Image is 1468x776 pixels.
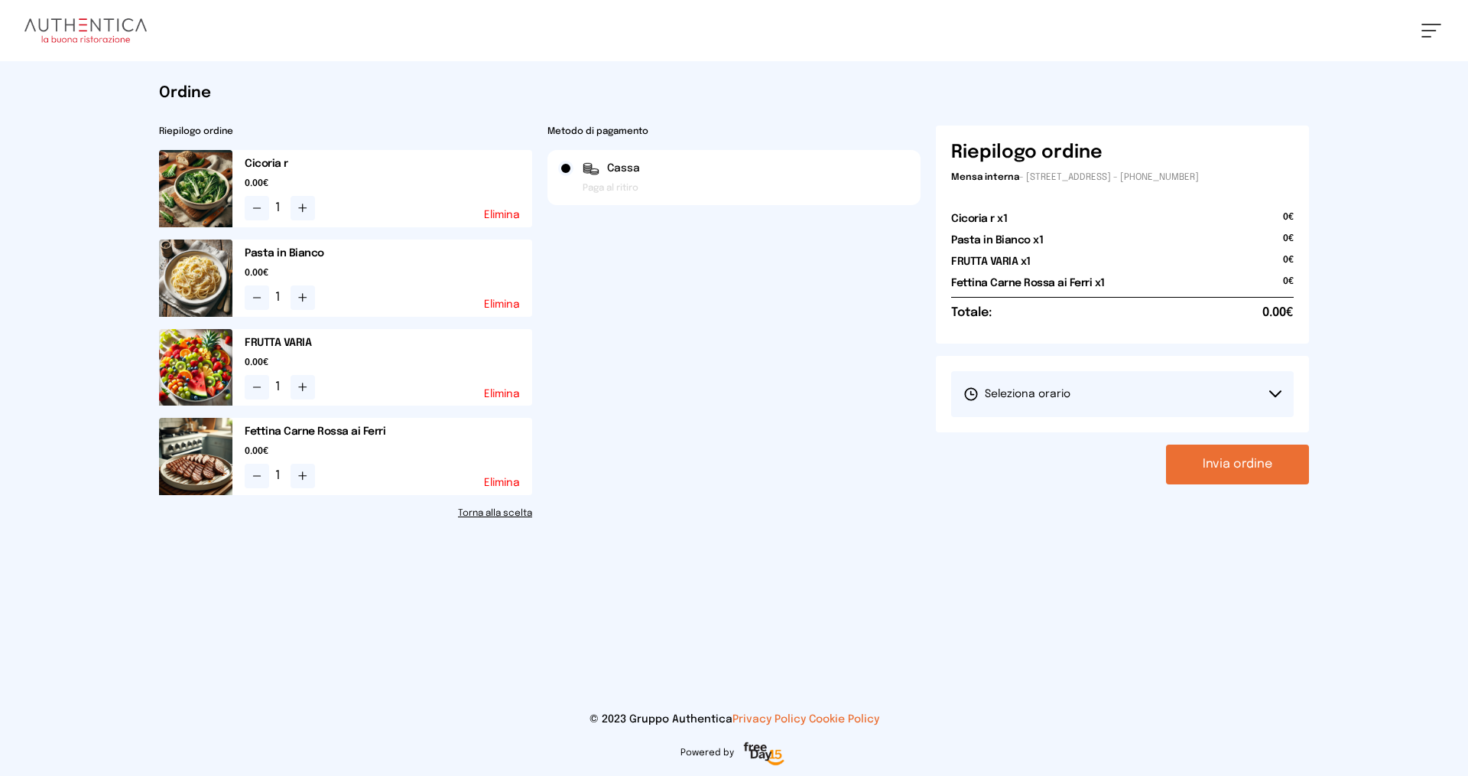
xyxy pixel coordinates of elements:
[951,254,1031,269] h2: FRUTTA VARIA x1
[951,371,1294,417] button: Seleziona orario
[1283,211,1294,233] span: 0€
[809,714,879,725] a: Cookie Policy
[245,267,532,279] span: 0.00€
[963,386,1070,402] span: Seleziona orario
[951,233,1043,248] h2: Pasta in Bianco x1
[951,304,992,322] h6: Totale:
[159,126,532,138] h2: Riepilogo ordine
[275,467,284,485] span: 1
[484,299,520,310] button: Elimina
[275,378,284,396] span: 1
[159,83,1309,104] h1: Ordine
[1283,233,1294,254] span: 0€
[1283,276,1294,297] span: 0€
[484,210,520,220] button: Elimina
[951,276,1105,291] h2: Fettina Carne Rossa ai Ferri x1
[951,173,1019,182] span: Mensa interna
[24,712,1444,727] p: © 2023 Gruppo Authentica
[275,289,284,307] span: 1
[245,156,532,171] h2: Cicoria r
[1262,304,1294,322] span: 0.00€
[245,445,532,458] span: 0.00€
[1283,254,1294,276] span: 0€
[547,126,921,138] h2: Metodo di pagamento
[245,246,532,261] h2: Pasta in Bianco
[484,389,520,399] button: Elimina
[607,161,640,176] span: Cassa
[951,211,1007,227] h2: Cicoria r x1
[484,478,520,488] button: Elimina
[583,182,638,194] span: Paga al ritiro
[275,199,284,217] span: 1
[159,240,232,317] img: media
[245,424,532,439] h2: Fettina Carne Rossa ai Ferri
[680,747,734,759] span: Powered by
[159,150,232,227] img: media
[1166,445,1309,484] button: Invia ordine
[951,171,1294,184] p: - [STREET_ADDRESS] - [PHONE_NUMBER]
[245,178,532,190] span: 0.00€
[245,357,532,369] span: 0.00€
[159,418,232,495] img: media
[740,739,788,770] img: logo-freeday.3e08031.png
[159,329,232,406] img: media
[732,714,806,725] a: Privacy Policy
[245,335,532,351] h2: FRUTTA VARIA
[159,507,532,520] a: Torna alla scelta
[24,18,147,43] img: logo.8f33a47.png
[951,141,1103,165] h6: Riepilogo ordine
